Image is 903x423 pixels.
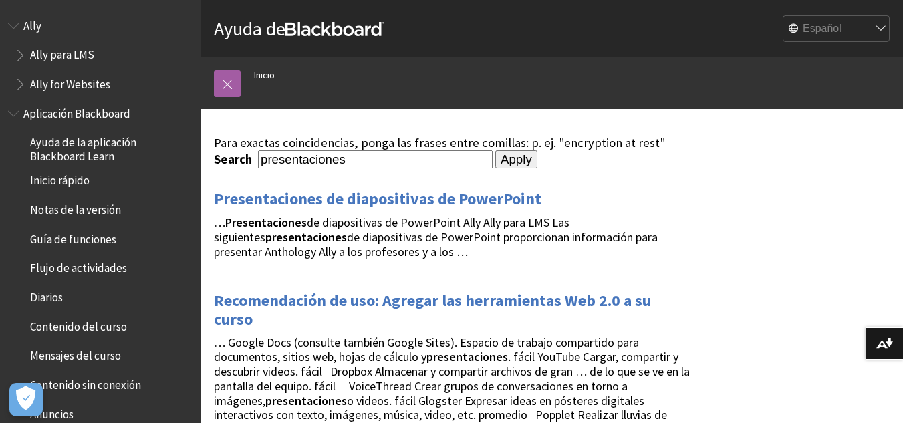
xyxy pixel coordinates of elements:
a: Recomendación de uso: Agregar las herramientas Web 2.0 a su curso [214,290,651,330]
span: Aplicación Blackboard [23,102,130,120]
nav: Book outline for Anthology Ally Help [8,15,192,96]
a: Presentaciones de diapositivas de PowerPoint [214,188,541,210]
strong: Presentaciones [225,215,307,230]
button: Abrir preferencias [9,383,43,416]
strong: presentaciones [426,349,508,364]
strong: presentaciones [265,229,347,245]
span: Ayuda de la aplicación Blackboard Learn [30,132,191,163]
span: Inicio rápido [30,170,90,188]
span: Ally for Websites [30,73,110,91]
span: Mensajes del curso [30,345,121,363]
span: Contenido del curso [30,315,127,333]
span: Guía de funciones [30,228,116,246]
span: Flujo de actividades [30,257,127,275]
label: Search [214,152,255,167]
span: Ally para LMS [30,44,94,62]
span: Anuncios [30,403,74,421]
span: … de diapositivas de PowerPoint Ally Ally para LMS Las siguientes de diapositivas de PowerPoint p... [214,215,658,259]
input: Apply [495,150,537,169]
a: Inicio [254,67,275,84]
span: Contenido sin conexión [30,374,141,392]
select: Site Language Selector [783,16,890,43]
strong: presentaciones [265,393,347,408]
span: Notas de la versión [30,198,121,217]
span: Ally [23,15,41,33]
strong: Blackboard [285,22,384,36]
div: Para exactas coincidencias, ponga las frases entre comillas: p. ej. "encryption at rest" [214,136,692,150]
a: Ayuda deBlackboard [214,17,384,41]
span: Diarios [30,286,63,304]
